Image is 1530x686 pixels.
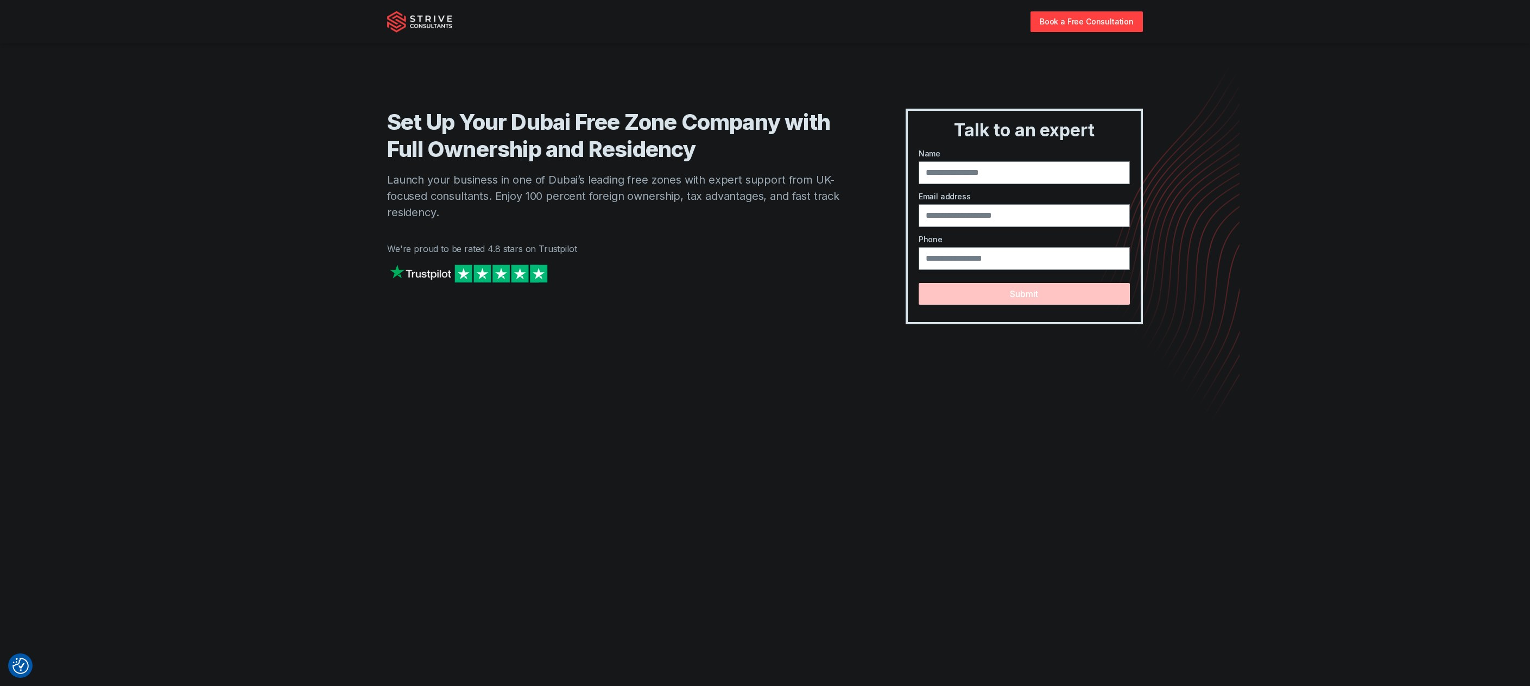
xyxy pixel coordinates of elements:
button: Consent Preferences [12,658,29,674]
img: Revisit consent button [12,658,29,674]
p: We're proud to be rated 4.8 stars on Trustpilot [387,242,862,255]
label: Name [919,148,1130,159]
label: Email address [919,191,1130,202]
img: Strive Consultants [387,11,452,33]
img: Strive on Trustpilot [387,262,550,285]
h1: Set Up Your Dubai Free Zone Company with Full Ownership and Residency [387,109,862,163]
label: Phone [919,234,1130,245]
button: Submit [919,283,1130,305]
a: Book a Free Consultation [1030,11,1143,32]
h3: Talk to an expert [912,119,1136,141]
p: Launch your business in one of Dubai’s leading free zones with expert support from UK-focused con... [387,172,862,221]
